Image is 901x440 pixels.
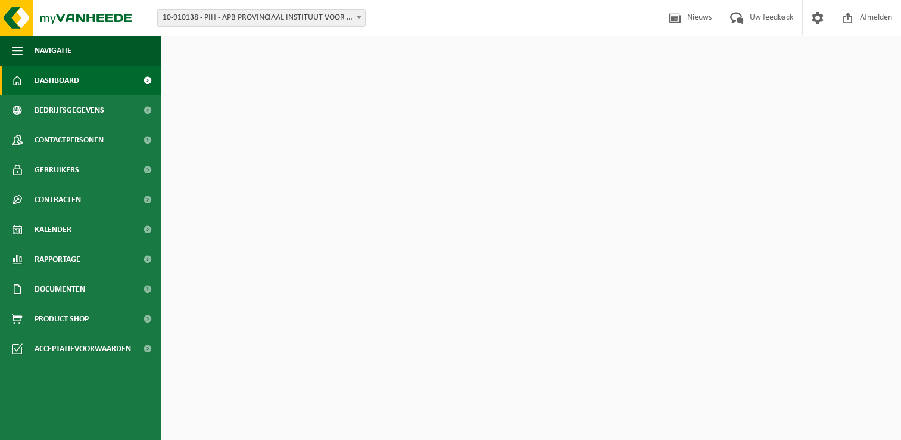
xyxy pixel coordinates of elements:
span: Contactpersonen [35,125,104,155]
span: Navigatie [35,36,71,66]
span: Rapportage [35,244,80,274]
span: Contracten [35,185,81,215]
span: 10-910138 - PIH - APB PROVINCIAAL INSTITUUT VOOR HYGIENE - ANTWERPEN [158,10,365,26]
span: Dashboard [35,66,79,95]
span: Product Shop [35,304,89,334]
span: Bedrijfsgegevens [35,95,104,125]
span: Acceptatievoorwaarden [35,334,131,364]
span: 10-910138 - PIH - APB PROVINCIAAL INSTITUUT VOOR HYGIENE - ANTWERPEN [157,9,366,27]
span: Kalender [35,215,71,244]
span: Gebruikers [35,155,79,185]
span: Documenten [35,274,85,304]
